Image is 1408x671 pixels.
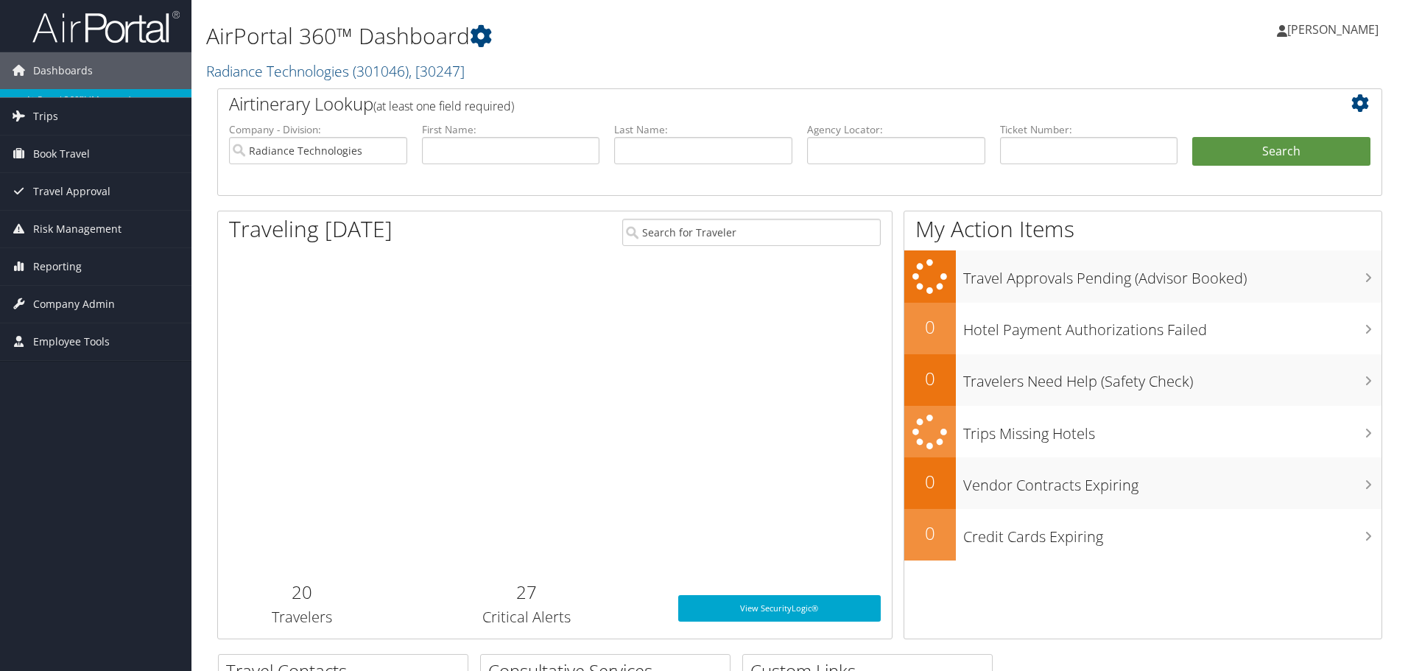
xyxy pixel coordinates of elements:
[33,98,58,135] span: Trips
[904,509,1381,561] a: 0Credit Cards Expiring
[963,519,1381,547] h3: Credit Cards Expiring
[678,595,881,622] a: View SecurityLogic®
[904,366,956,391] h2: 0
[398,607,656,628] h3: Critical Alerts
[33,136,90,172] span: Book Travel
[614,122,792,137] label: Last Name:
[229,580,376,605] h2: 20
[32,10,180,44] img: airportal-logo.png
[1287,21,1379,38] span: [PERSON_NAME]
[229,122,407,137] label: Company - Division:
[904,469,956,494] h2: 0
[1000,122,1178,137] label: Ticket Number:
[33,211,122,247] span: Risk Management
[963,261,1381,289] h3: Travel Approvals Pending (Advisor Booked)
[422,122,600,137] label: First Name:
[904,303,1381,354] a: 0Hotel Payment Authorizations Failed
[33,52,93,89] span: Dashboards
[206,61,465,81] a: Radiance Technologies
[904,521,956,546] h2: 0
[904,354,1381,406] a: 0Travelers Need Help (Safety Check)
[373,98,514,114] span: (at least one field required)
[963,416,1381,444] h3: Trips Missing Hotels
[353,61,409,81] span: ( 301046 )
[409,61,465,81] span: , [ 30247 ]
[904,250,1381,303] a: Travel Approvals Pending (Advisor Booked)
[33,173,110,210] span: Travel Approval
[1192,137,1370,166] button: Search
[807,122,985,137] label: Agency Locator:
[229,607,376,628] h3: Travelers
[622,219,881,246] input: Search for Traveler
[229,214,393,245] h1: Traveling [DATE]
[963,312,1381,340] h3: Hotel Payment Authorizations Failed
[904,457,1381,509] a: 0Vendor Contracts Expiring
[33,323,110,360] span: Employee Tools
[904,214,1381,245] h1: My Action Items
[963,468,1381,496] h3: Vendor Contracts Expiring
[206,21,998,52] h1: AirPortal 360™ Dashboard
[33,248,82,285] span: Reporting
[229,91,1273,116] h2: Airtinerary Lookup
[963,364,1381,392] h3: Travelers Need Help (Safety Check)
[398,580,656,605] h2: 27
[904,315,956,340] h2: 0
[1277,7,1393,52] a: [PERSON_NAME]
[33,286,115,323] span: Company Admin
[904,406,1381,458] a: Trips Missing Hotels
